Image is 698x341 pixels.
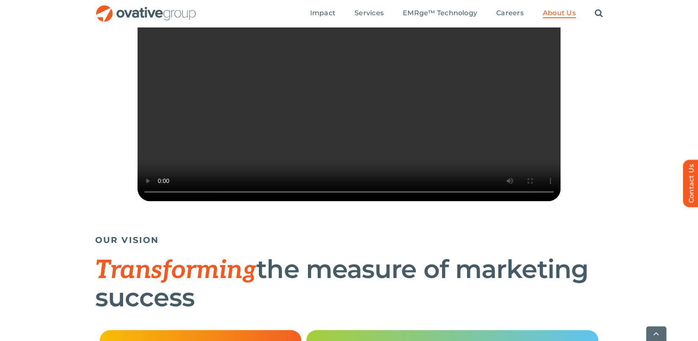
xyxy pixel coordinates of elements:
span: Transforming [95,255,256,286]
a: Services [354,9,384,18]
span: Services [354,9,384,17]
span: About Us [543,9,576,17]
a: EMRge™ Technology [403,9,477,18]
h5: OUR VISION [95,235,603,245]
span: Impact [310,9,335,17]
a: Search [595,9,603,18]
a: About Us [543,9,576,18]
span: Careers [496,9,524,17]
h1: the measure of marketing success [95,256,603,311]
a: OG_Full_horizontal_RGB [95,4,197,12]
a: Careers [496,9,524,18]
a: Impact [310,9,335,18]
span: EMRge™ Technology [403,9,477,17]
